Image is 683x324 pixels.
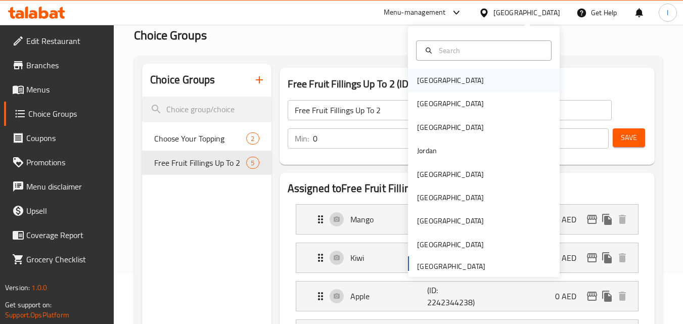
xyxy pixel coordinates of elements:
button: delete [615,289,630,304]
span: Free Fruit Fillings Up To 2 [154,157,246,169]
a: Menu disclaimer [4,174,114,199]
span: 2 [247,134,258,144]
a: Support.OpsPlatform [5,308,69,321]
a: Branches [4,53,114,77]
button: edit [584,250,600,265]
p: Kiwi [350,252,428,264]
p: 0 AED [555,252,584,264]
p: 0 AED [555,213,584,225]
div: Jordan [417,145,437,156]
span: Coverage Report [26,229,106,241]
button: duplicate [600,212,615,227]
button: edit [584,212,600,227]
button: edit [584,289,600,304]
div: Choose Your Topping2 [142,126,271,151]
p: Apple [350,290,428,302]
li: Expand [288,277,647,315]
span: Save [621,131,637,144]
span: 1.0.0 [31,281,47,294]
div: Menu-management [384,7,446,19]
div: Free Fruit Fillings Up To 25 [142,151,271,175]
input: search [142,97,271,122]
button: duplicate [600,250,615,265]
h3: Free Fruit Fillings Up To 2 (ID: 991737) [288,76,647,92]
div: [GEOGRAPHIC_DATA] [417,192,484,203]
div: [GEOGRAPHIC_DATA] [417,215,484,226]
span: Coupons [26,132,106,144]
p: (ID: 2242344238) [427,284,479,308]
h2: Choice Groups [150,72,215,87]
a: Coupons [4,126,114,150]
span: 5 [247,158,258,168]
p: Mango [350,213,428,225]
span: Choose Your Topping [154,132,246,145]
span: Choice Groups [28,108,106,120]
div: Expand [296,205,638,234]
div: [GEOGRAPHIC_DATA] [417,98,484,109]
div: [GEOGRAPHIC_DATA] [417,169,484,180]
a: Menus [4,77,114,102]
span: Grocery Checklist [26,253,106,265]
span: Promotions [26,156,106,168]
div: [GEOGRAPHIC_DATA] [417,239,484,250]
span: Upsell [26,205,106,217]
span: Get support on: [5,298,52,311]
span: Menus [26,83,106,96]
button: delete [615,250,630,265]
a: Upsell [4,199,114,223]
span: Branches [26,59,106,71]
span: Edit Restaurant [26,35,106,47]
div: [GEOGRAPHIC_DATA] [493,7,560,18]
a: Grocery Checklist [4,247,114,271]
p: Min: [295,132,309,145]
p: 0 AED [555,290,584,302]
div: [GEOGRAPHIC_DATA] [417,122,484,133]
a: Choice Groups [4,102,114,126]
span: Choice Groups [134,24,207,47]
input: Search [435,45,545,56]
a: Promotions [4,150,114,174]
span: l [667,7,668,18]
a: Edit Restaurant [4,29,114,53]
div: [GEOGRAPHIC_DATA] [417,75,484,86]
li: Expand [288,200,647,239]
a: Coverage Report [4,223,114,247]
button: delete [615,212,630,227]
button: duplicate [600,289,615,304]
button: Save [613,128,645,147]
h2: Assigned to Free Fruit Fillings Up To 2 [288,181,647,196]
span: Menu disclaimer [26,180,106,193]
li: Expand [288,239,647,277]
span: Version: [5,281,30,294]
div: Expand [296,282,638,311]
div: Expand [296,243,638,272]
